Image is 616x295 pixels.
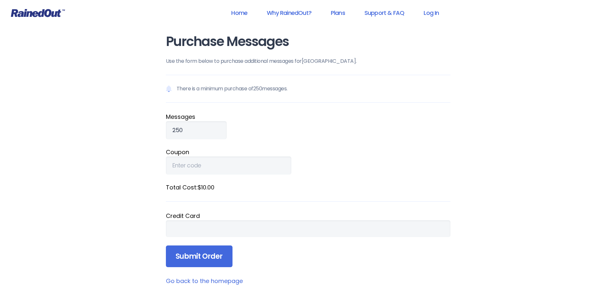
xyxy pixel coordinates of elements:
[166,183,450,192] label: Total Cost: $10.00
[166,211,450,220] div: Credit Card
[166,34,450,49] h1: Purchase Messages
[166,148,450,156] label: Coupon
[166,85,172,93] img: Notification icon
[223,6,256,20] a: Home
[172,225,444,232] iframe: Secure payment input frame
[166,75,450,103] p: There is a minimum purchase of 250 messages.
[258,6,320,20] a: Why RainedOut?
[322,6,353,20] a: Plans
[166,245,232,267] input: Submit Order
[166,57,450,65] p: Use the form below to purchase additional messages for [GEOGRAPHIC_DATA] .
[356,6,413,20] a: Support & FAQ
[166,121,227,139] input: Qty
[415,6,447,20] a: Log In
[166,156,291,175] input: Enter code
[166,277,243,285] a: Go back to the homepage
[166,112,450,121] label: Message s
